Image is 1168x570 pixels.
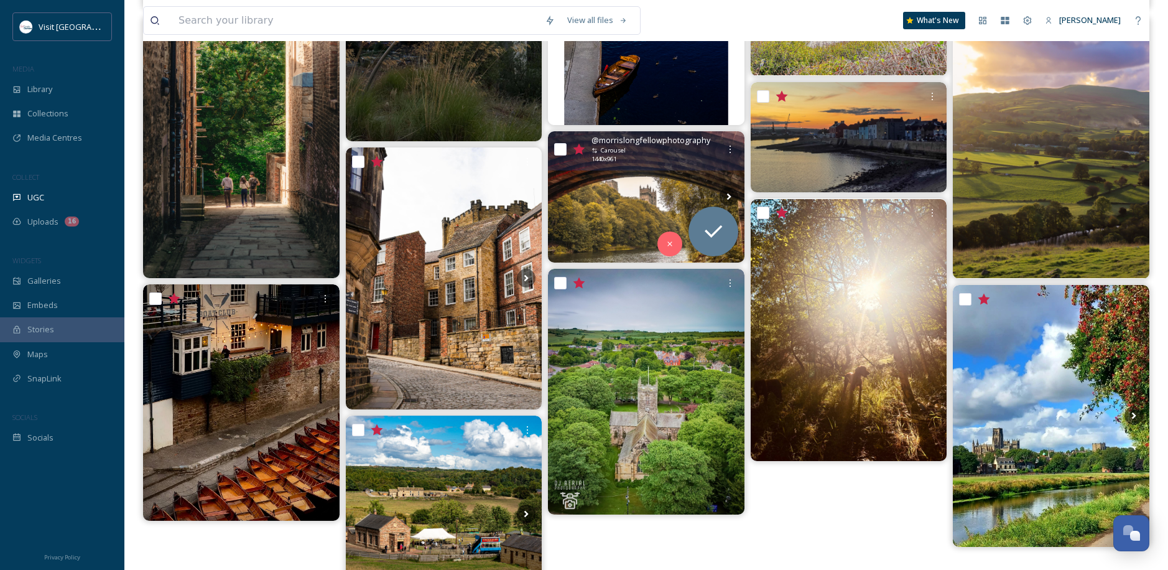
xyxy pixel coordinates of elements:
[27,373,62,385] span: SnapLink
[1039,8,1127,32] a: [PERSON_NAME]
[561,8,634,32] a: View all files
[751,199,947,461] img: #bobginsburnshoot #bobginsburn #shootingsports #pheasantshooting #newseason #countydurham
[601,146,626,155] span: Carousel
[44,553,80,561] span: Privacy Policy
[172,7,539,34] input: Search your library
[27,108,68,119] span: Collections
[39,21,135,32] span: Visit [GEOGRAPHIC_DATA]
[346,147,542,409] img: Day trip to Durham 👫🏼
[27,132,82,144] span: Media Centres
[27,348,48,360] span: Maps
[1059,14,1121,26] span: [PERSON_NAME]
[903,12,965,29] a: What's New
[953,285,1149,547] img: Cathedral views and the orchards at Old Durham Gardens - a superb long walk early on this morning...
[27,275,61,287] span: Galleries
[20,21,32,33] img: 1680077135441.jpeg
[12,172,39,182] span: COLLECT
[27,324,54,335] span: Stories
[12,256,41,265] span: WIDGETS
[27,83,52,95] span: Library
[44,549,80,564] a: Privacy Policy
[143,284,340,520] img: Always an iconic view. ❤️
[12,413,37,422] span: SOCIALS
[27,299,58,311] span: Embeds
[143,16,340,278] img: Vignette. • • •
[591,134,710,146] span: @ morrislongfellowphotography
[65,217,79,227] div: 16
[12,64,34,73] span: MEDIA
[548,269,744,515] img: St Michael’s – Houghton’s Historic Heart Here’s a beautiful aerial view of St Michael and All Ang...
[591,155,616,164] span: 1440 x 961
[27,192,44,203] span: UGC
[751,82,947,193] img: 17951414301001669.jpg
[1113,515,1149,551] button: Open Chat
[27,216,58,228] span: Uploads
[27,432,53,444] span: Socials
[548,131,744,263] img: A wander around Durham and the amazing cathedral last weekend. 🏰✨ A masterpiece of architecture a...
[953,16,1149,278] img: Always the most beautiful scenes driving through County Durham’s countryside! 💚 . #durham #countr...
